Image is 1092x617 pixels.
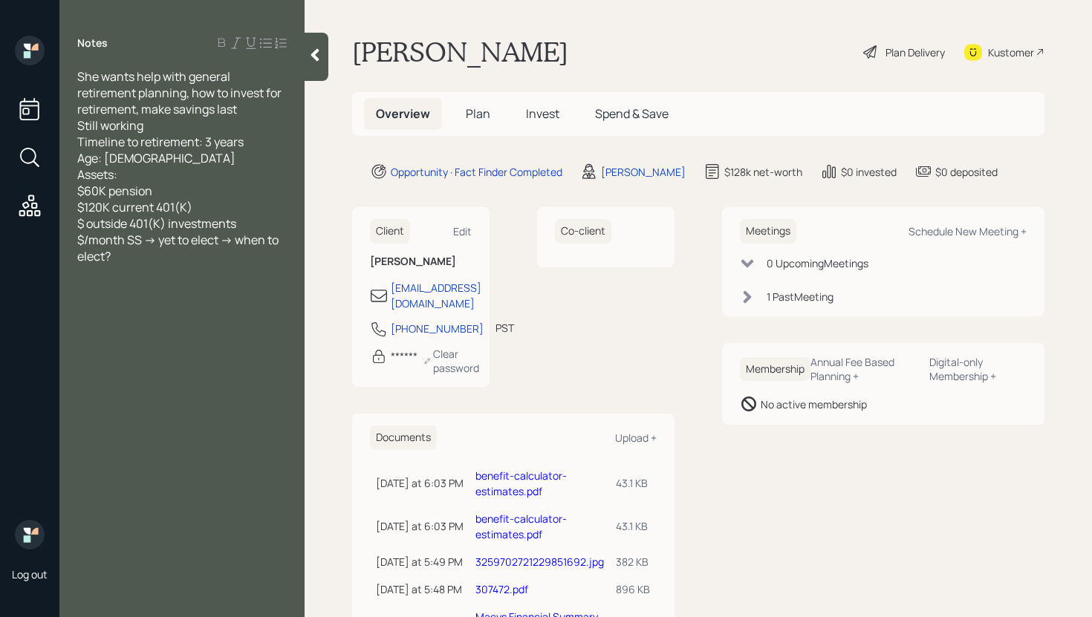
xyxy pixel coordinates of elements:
[423,347,483,375] div: Clear password
[616,554,654,569] div: 382 KB
[740,219,796,244] h6: Meetings
[767,255,868,271] div: 0 Upcoming Meeting s
[616,518,654,534] div: 43.1 KB
[841,164,897,180] div: $0 invested
[929,355,1027,383] div: Digital-only Membership +
[12,567,48,581] div: Log out
[740,357,810,382] h6: Membership
[935,164,998,180] div: $0 deposited
[370,425,437,450] h6: Documents
[526,105,559,122] span: Invest
[724,164,802,180] div: $128k net-worth
[370,255,472,268] h6: [PERSON_NAME]
[15,520,45,549] img: retirable_logo.png
[77,68,284,264] span: She wants help with general retirement planning, how to invest for retirement, make savings last ...
[495,320,514,336] div: PST
[601,164,686,180] div: [PERSON_NAME]
[885,45,945,60] div: Plan Delivery
[761,396,867,412] div: No active membership
[466,105,490,122] span: Plan
[475,469,567,498] a: benefit-calculator-estimates.pdf
[376,581,464,597] div: [DATE] at 5:48 PM
[595,105,669,122] span: Spend & Save
[810,355,917,383] div: Annual Fee Based Planning +
[370,219,410,244] h6: Client
[391,321,484,336] div: [PHONE_NUMBER]
[909,224,1027,238] div: Schedule New Meeting +
[616,475,654,491] div: 43.1 KB
[475,555,604,569] a: 3259702721229851692.jpg
[376,105,430,122] span: Overview
[767,289,833,304] div: 1 Past Meeting
[376,475,464,491] div: [DATE] at 6:03 PM
[376,518,464,534] div: [DATE] at 6:03 PM
[475,582,528,596] a: 307472.pdf
[77,36,108,50] label: Notes
[376,554,464,569] div: [DATE] at 5:49 PM
[616,581,654,597] div: 896 KB
[391,164,562,180] div: Opportunity · Fact Finder Completed
[615,431,657,445] div: Upload +
[555,219,611,244] h6: Co-client
[475,512,567,541] a: benefit-calculator-estimates.pdf
[352,36,568,68] h1: [PERSON_NAME]
[391,280,481,311] div: [EMAIL_ADDRESS][DOMAIN_NAME]
[453,224,472,238] div: Edit
[988,45,1034,60] div: Kustomer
